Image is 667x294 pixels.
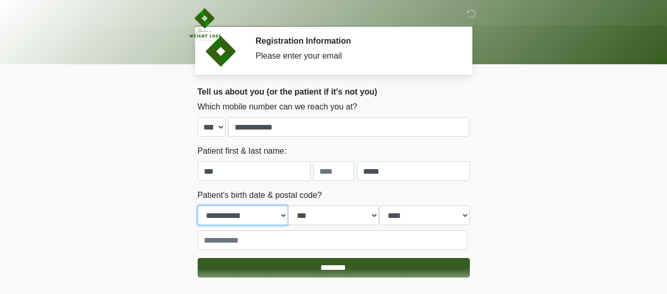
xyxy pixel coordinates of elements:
h2: Tell us about you (or the patient if it's not you) [198,87,470,97]
img: DWL Medicine Company Logo [187,8,222,42]
label: Which mobile number can we reach you at? [198,101,357,113]
img: Agent Avatar [205,36,236,67]
div: Please enter your email [256,50,454,62]
label: Patient first & last name: [198,145,287,157]
label: Patient's birth date & postal code? [198,189,322,201]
